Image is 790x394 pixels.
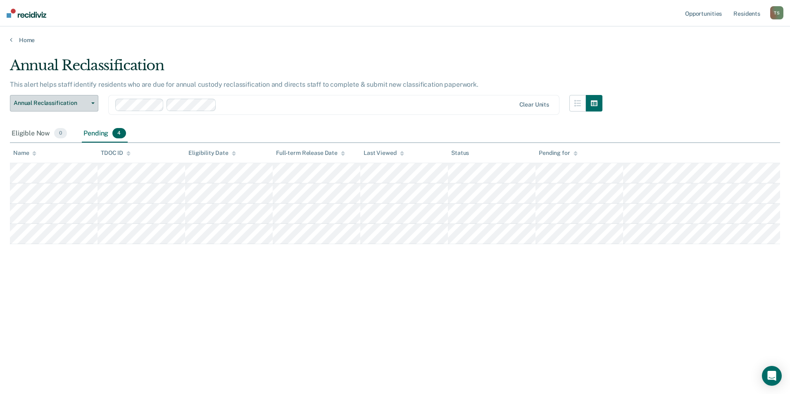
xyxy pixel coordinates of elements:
img: Recidiviz [7,9,46,18]
div: T S [770,6,783,19]
div: Pending4 [82,125,127,143]
button: Annual Reclassification [10,95,98,112]
span: 0 [54,128,67,139]
div: Annual Reclassification [10,57,602,81]
div: Clear units [519,101,550,108]
div: Pending for [539,150,577,157]
span: 4 [112,128,126,139]
p: This alert helps staff identify residents who are due for annual custody reclassification and dir... [10,81,478,88]
button: TS [770,6,783,19]
div: Last Viewed [364,150,404,157]
div: TDOC ID [101,150,131,157]
div: Eligibility Date [188,150,236,157]
div: Full-term Release Date [276,150,345,157]
div: Open Intercom Messenger [762,366,782,386]
div: Name [13,150,36,157]
span: Annual Reclassification [14,100,88,107]
div: Status [451,150,469,157]
div: Eligible Now0 [10,125,69,143]
a: Home [10,36,780,44]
